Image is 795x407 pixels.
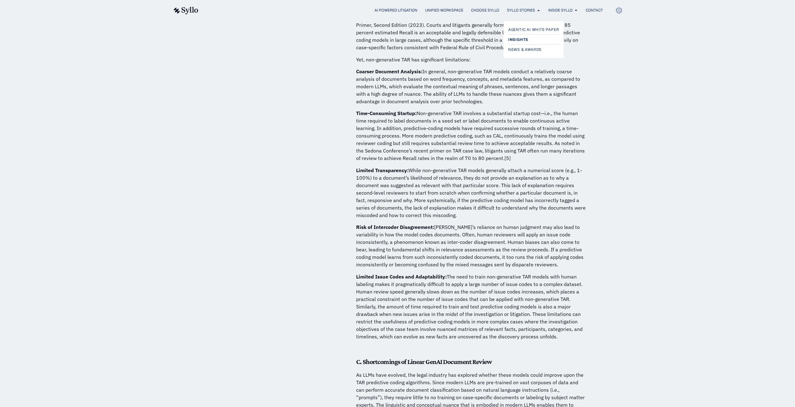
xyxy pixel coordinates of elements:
span: News & Awards [508,46,542,53]
strong: Coarser Document Analysis: [356,68,422,75]
p: The need to train non-generative TAR models with human labeling makes it pragmatically difficult ... [356,273,587,340]
span: Insights [508,36,528,43]
a: AI Powered Litigation [375,7,417,13]
a: Contact [586,7,603,13]
p: While non-generative TAR models generally attach a numerical score (e.g., 1-100%) to a document’s... [356,167,587,219]
a: Unified Workspace [425,7,463,13]
a: Insights [508,36,559,43]
img: syllo [173,7,198,14]
a: Choose Syllo [471,7,499,13]
a: News & Awards [508,46,559,53]
strong: C. Shortcomings of Linear GenAI Document Review [356,358,492,366]
p: In general, non-generative TAR models conduct a relatively coarse analysis of documents based on ... [356,68,587,105]
strong: Limited Transparency: [356,167,409,173]
strong: Time-Consuming Startup: [356,110,417,116]
strong: Limited Issue Codes and Adaptability: [356,274,447,280]
div: Menu Toggle [211,7,603,13]
strong: Risk of Intercoder Disagreement: [356,224,434,230]
a: Agentic AI White Paper [508,26,559,33]
a: Syllo Stories [507,7,535,13]
p: Yet, non-generative TAR has significant limitations: [356,56,587,63]
p: Non-generative TAR involves a substantial startup cost—i.e., the human time required to label doc... [356,109,587,162]
a: Inside Syllo [548,7,573,13]
nav: Menu [211,7,603,13]
p: [PERSON_NAME]’s reliance on human judgment may also lead to variability in how the model codes do... [356,223,587,268]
